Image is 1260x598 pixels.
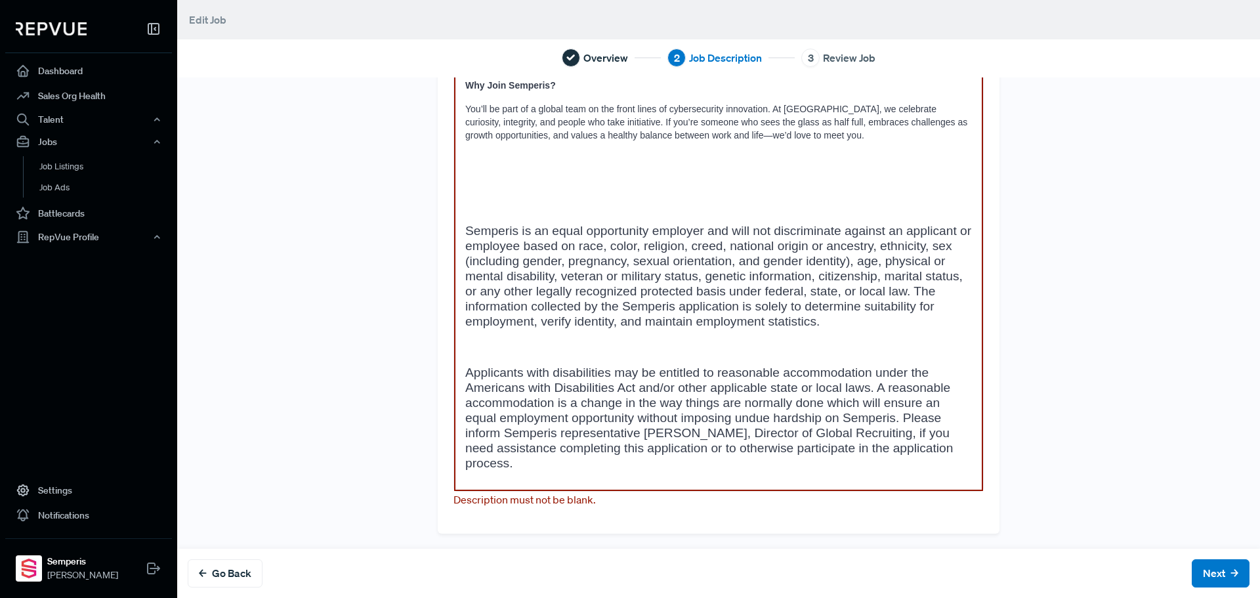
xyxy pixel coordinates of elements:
span: Applicants with disabilities may be entitled to reasonable accommodation under the Americans with... [465,366,957,470]
button: Next [1192,559,1249,587]
span: Job Description [689,50,762,66]
span: Edit Job [189,13,226,26]
p: Description must not be blank. [453,492,984,507]
button: Jobs [5,131,172,153]
button: Talent [5,108,172,131]
strong: Why Join Semperis? [465,80,556,91]
div: 3 [801,49,820,67]
img: Semperis [18,558,39,579]
a: SemperisSemperis[PERSON_NAME] [5,538,172,587]
button: RepVue Profile [5,226,172,248]
a: Job Ads [23,177,190,198]
a: Notifications [5,503,172,528]
span: You’ll be part of a global team on the front lines of cybersecurity innovation. At [GEOGRAPHIC_DA... [465,104,970,140]
a: Job Listings [23,156,190,177]
span: Overview [583,50,628,66]
button: Go Back [188,559,262,587]
a: Settings [5,478,172,503]
a: Battlecards [5,201,172,226]
a: Sales Org Health [5,83,172,108]
span: Semperis is an equal opportunity employer and will not discriminate against an applicant or emplo... [465,224,975,328]
strong: Semperis [47,555,118,568]
span: [PERSON_NAME] [47,568,118,582]
img: RepVue [16,22,87,35]
span: Review Job [823,50,875,66]
div: 2 [667,49,686,67]
a: Dashboard [5,58,172,83]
